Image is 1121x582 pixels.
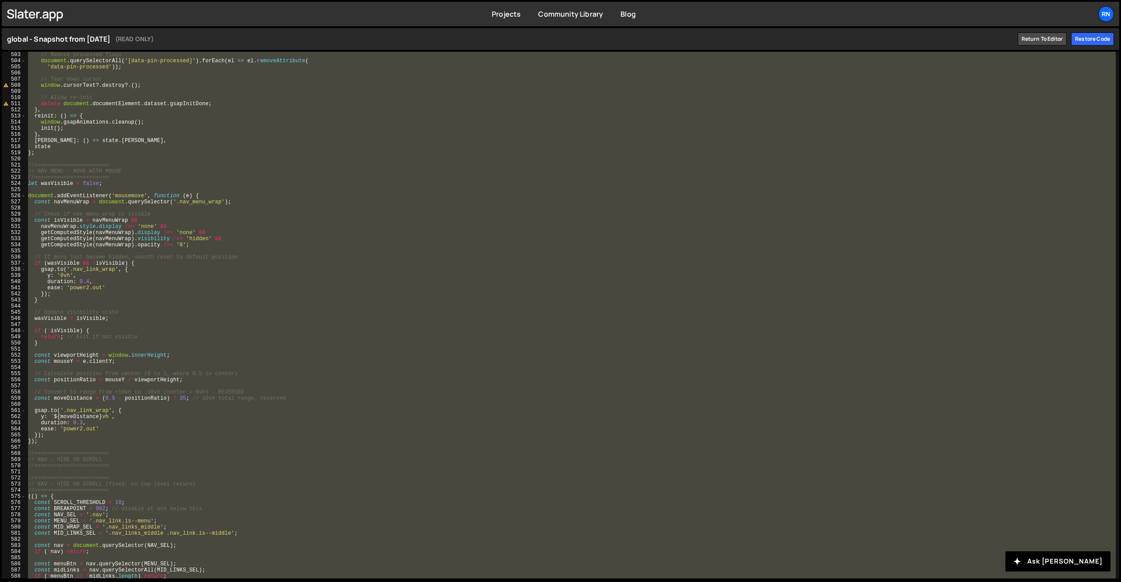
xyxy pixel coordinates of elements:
div: 564 [2,426,26,432]
div: 568 [2,451,26,457]
div: 523 [2,174,26,181]
div: Restore code [1071,32,1114,46]
div: 556 [2,377,26,383]
div: 532 [2,230,26,236]
div: 550 [2,340,26,346]
div: 520 [2,156,26,162]
div: 551 [2,346,26,352]
div: 559 [2,395,26,401]
div: 566 [2,438,26,444]
div: 521 [2,162,26,168]
div: 576 [2,500,26,506]
div: 557 [2,383,26,389]
div: 528 [2,205,26,211]
a: Blog [620,9,636,19]
div: 563 [2,420,26,426]
div: 527 [2,199,26,205]
div: 545 [2,309,26,316]
div: 522 [2,168,26,174]
a: Community Library [538,9,603,19]
div: 505 [2,64,26,70]
a: Projects [492,9,521,19]
div: 538 [2,266,26,273]
div: 515 [2,125,26,131]
button: Ask [PERSON_NAME] [1005,551,1110,571]
small: (READ ONLY) [115,34,154,44]
div: 582 [2,536,26,543]
div: 571 [2,469,26,475]
div: 513 [2,113,26,119]
div: 506 [2,70,26,76]
div: 567 [2,444,26,451]
div: 583 [2,543,26,549]
div: 565 [2,432,26,438]
div: 542 [2,291,26,297]
div: 578 [2,512,26,518]
div: 574 [2,487,26,493]
div: 541 [2,285,26,291]
div: 514 [2,119,26,125]
div: 575 [2,493,26,500]
div: 539 [2,273,26,279]
div: 558 [2,389,26,395]
div: 554 [2,365,26,371]
div: 546 [2,316,26,322]
div: 535 [2,248,26,254]
div: 511 [2,101,26,107]
a: RN [1098,6,1114,22]
div: 555 [2,371,26,377]
div: 503 [2,52,26,58]
div: 531 [2,224,26,230]
div: 534 [2,242,26,248]
div: 586 [2,561,26,567]
div: 587 [2,567,26,573]
div: 547 [2,322,26,328]
div: 570 [2,463,26,469]
div: 509 [2,89,26,95]
div: 525 [2,187,26,193]
div: 579 [2,518,26,524]
div: 529 [2,211,26,217]
div: 544 [2,303,26,309]
div: 572 [2,475,26,481]
div: 581 [2,530,26,536]
div: 548 [2,328,26,334]
div: 518 [2,144,26,150]
div: 540 [2,279,26,285]
div: 588 [2,573,26,579]
div: 524 [2,181,26,187]
div: 510 [2,95,26,101]
div: 516 [2,131,26,138]
div: 536 [2,254,26,260]
div: 553 [2,358,26,365]
div: 549 [2,334,26,340]
div: 504 [2,58,26,64]
div: 507 [2,76,26,82]
div: 569 [2,457,26,463]
div: 533 [2,236,26,242]
h1: global - Snapshot from [DATE] [7,34,1013,44]
div: 512 [2,107,26,113]
div: 584 [2,549,26,555]
div: 585 [2,555,26,561]
div: 537 [2,260,26,266]
a: Return to editor [1018,32,1067,46]
div: 508 [2,82,26,89]
div: 530 [2,217,26,224]
div: 543 [2,297,26,303]
div: 577 [2,506,26,512]
div: 552 [2,352,26,358]
div: 580 [2,524,26,530]
div: 560 [2,401,26,408]
div: 573 [2,481,26,487]
div: 561 [2,408,26,414]
div: 526 [2,193,26,199]
div: 562 [2,414,26,420]
div: 519 [2,150,26,156]
div: 517 [2,138,26,144]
